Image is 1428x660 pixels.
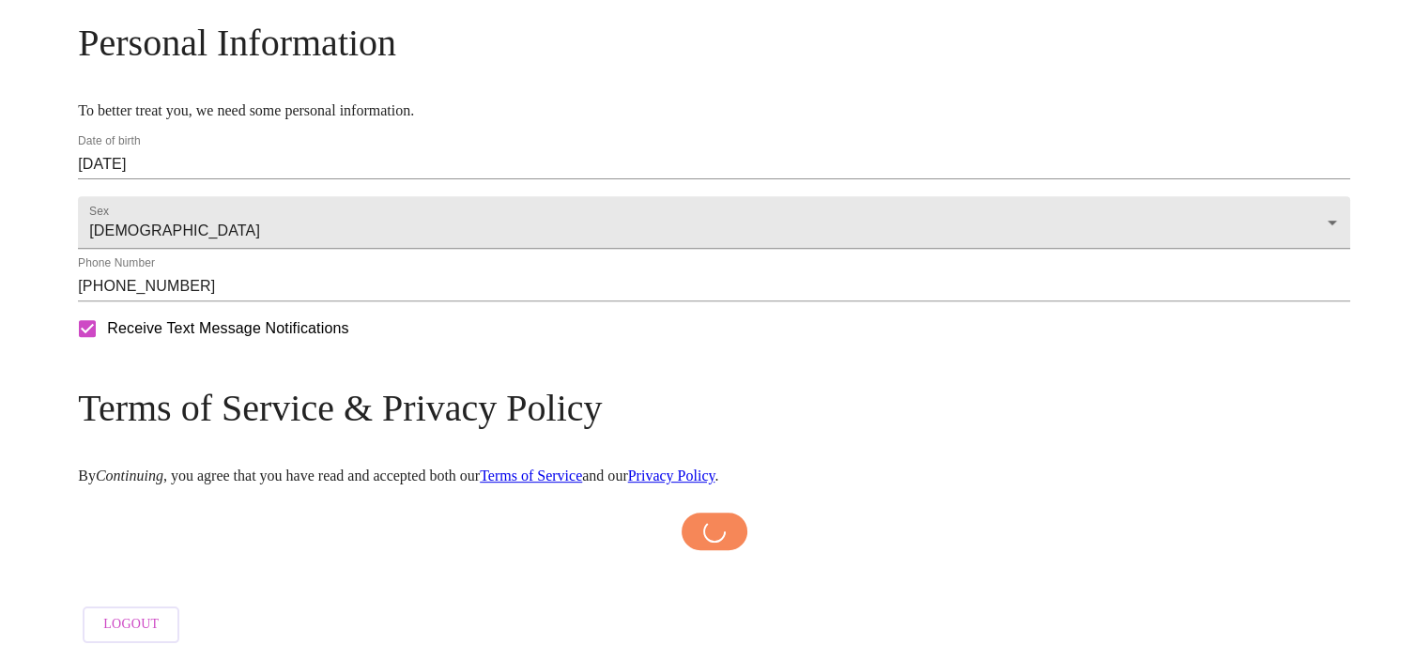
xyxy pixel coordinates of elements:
button: Logout [83,606,179,643]
div: [DEMOGRAPHIC_DATA] [78,196,1350,249]
a: Privacy Policy [628,468,715,483]
h3: Personal Information [78,21,1350,65]
a: Terms of Service [480,468,582,483]
label: Date of birth [78,136,141,147]
label: Phone Number [78,258,155,269]
h3: Terms of Service & Privacy Policy [78,386,1350,430]
span: Receive Text Message Notifications [107,317,348,340]
span: Logout [103,613,159,637]
p: To better treat you, we need some personal information. [78,102,1350,119]
em: Continuing [96,468,163,483]
p: By , you agree that you have read and accepted both our and our . [78,468,1350,484]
